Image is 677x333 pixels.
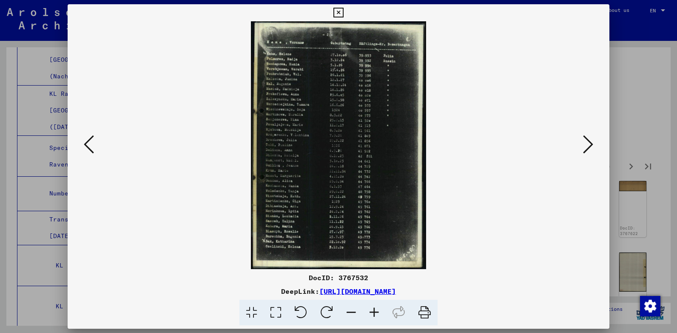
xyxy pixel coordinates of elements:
[68,273,609,283] div: DocID: 3767532
[319,287,396,296] a: [URL][DOMAIN_NAME]
[640,296,660,316] div: Change consent
[68,286,609,296] div: DeepLink:
[640,296,660,316] img: Change consent
[97,21,580,269] img: 001.jpg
